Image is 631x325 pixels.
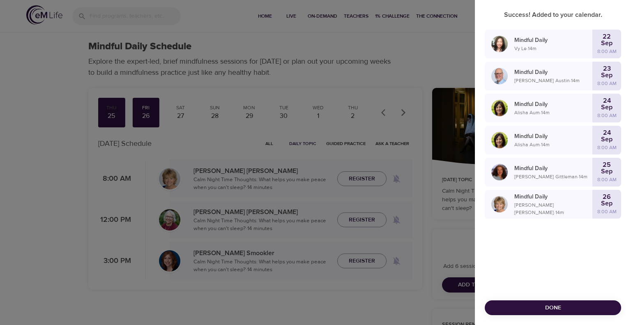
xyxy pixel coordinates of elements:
p: Mindful Daily [514,100,592,109]
p: 24 [603,97,611,104]
img: Jim_Austin_Headshot_min.jpg [491,68,508,84]
p: 23 [603,65,611,72]
img: Alisha%20Aum%208-9-21.jpg [491,132,508,148]
p: Sep [601,40,613,46]
img: Cindy2%20031422%20blue%20filter%20hi-res.jpg [491,164,508,180]
span: Done [491,303,615,313]
p: 8:00 AM [597,48,617,55]
p: 8:00 AM [597,176,617,183]
p: 8:00 AM [597,144,617,151]
p: Sep [601,168,613,175]
p: Alisha Aum · 14 m [514,141,592,148]
p: 25 [603,161,611,168]
p: Mindful Daily [514,132,592,141]
p: Alisha Aum · 14 m [514,109,592,116]
p: Success! Added to your calendar. [485,10,621,20]
p: Sep [601,104,613,111]
p: Sep [601,72,613,78]
img: vy-profile-good-3.jpg [491,36,508,52]
p: Mindful Daily [514,193,592,201]
p: [PERSON_NAME] Austin · 14 m [514,77,592,84]
p: 22 [603,33,611,40]
p: 8:00 AM [597,112,617,119]
p: Mindful Daily [514,68,592,77]
p: 26 [603,194,611,200]
p: Mindful Daily [514,36,592,45]
p: 8:00 AM [597,80,617,87]
p: Mindful Daily [514,164,592,173]
button: Done [485,300,621,316]
p: Sep [601,200,613,207]
p: [PERSON_NAME] Gittleman · 14 m [514,173,592,180]
p: [PERSON_NAME] [PERSON_NAME] · 14 m [514,201,592,216]
img: Lisa_Wickham-min.jpg [491,196,508,212]
p: 24 [603,129,611,136]
p: Sep [601,136,613,143]
img: Alisha%20Aum%208-9-21.jpg [491,100,508,116]
p: Vy Le · 14 m [514,45,592,52]
p: 8:00 AM [597,208,617,215]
